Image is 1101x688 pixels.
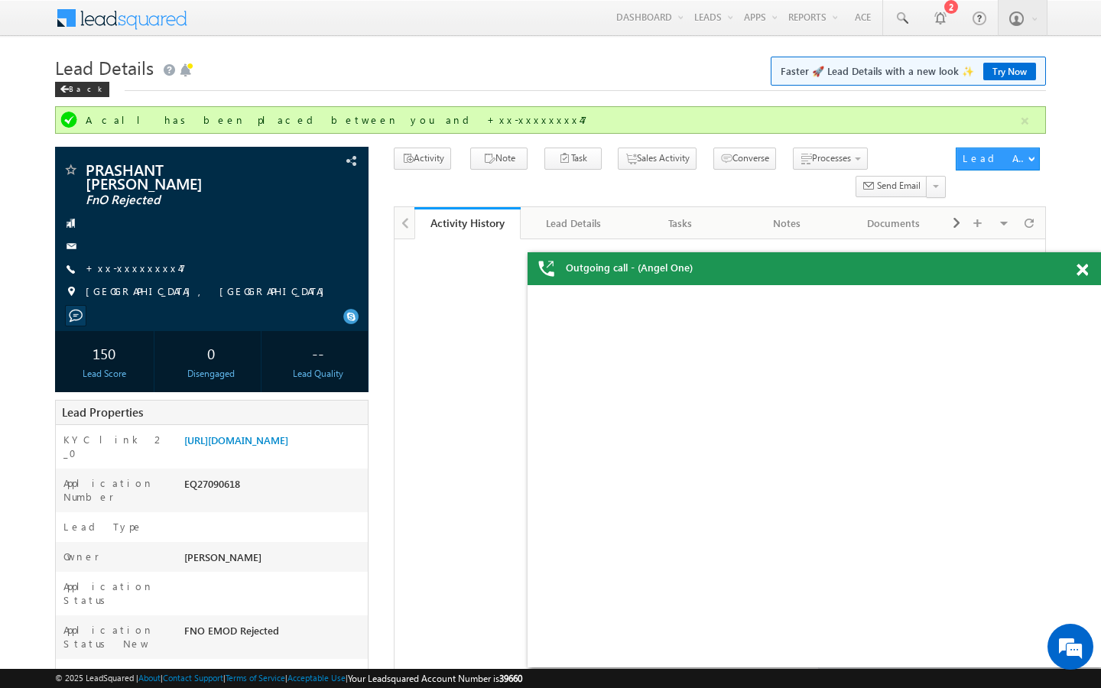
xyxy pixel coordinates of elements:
span: Lead Details [55,55,154,80]
label: Application Status [63,579,169,607]
span: Lead Properties [62,404,143,420]
a: Documents [841,207,948,239]
a: Contact Support [163,673,223,683]
span: Send Email [877,179,921,193]
span: FnO Rejected [86,193,279,208]
button: Sales Activity [618,148,697,170]
label: Lead Type [63,520,143,534]
button: Task [544,148,602,170]
span: Processes [812,152,851,164]
div: FNO EMOD Rejected [180,623,368,644]
div: Signature Step Completed [180,667,368,688]
label: Owner [63,550,99,563]
label: Application Status New [63,623,169,651]
label: Application Number [63,476,169,504]
div: Lead Details [533,214,614,232]
a: About [138,673,161,683]
a: [URL][DOMAIN_NAME] [184,433,288,446]
button: Processes [793,148,868,170]
a: Activity History [414,207,521,239]
span: 39660 [499,673,522,684]
div: Lead Actions [963,151,1028,165]
div: Lead Score [59,367,150,381]
div: Tasks [640,214,721,232]
div: Activity History [426,216,510,230]
span: [PERSON_NAME] [184,550,261,563]
div: Lead Quality [273,367,364,381]
span: Faster 🚀 Lead Details with a new look ✨ [781,63,1036,79]
button: Activity [394,148,451,170]
button: Send Email [856,176,927,198]
div: A call has been placed between you and +xx-xxxxxxxx47 [86,113,1018,127]
div: Notes [746,214,827,232]
div: Back [55,82,109,97]
a: Tasks [628,207,735,239]
div: 150 [59,339,150,367]
div: -- [273,339,364,367]
button: Note [470,148,528,170]
a: Lead Details [521,207,628,239]
div: Documents [853,214,934,232]
span: Your Leadsquared Account Number is [348,673,522,684]
span: PRASHANT [PERSON_NAME] [86,162,279,190]
span: © 2025 LeadSquared | | | | | [55,671,522,686]
label: KYC link 2_0 [63,433,169,460]
span: [GEOGRAPHIC_DATA], [GEOGRAPHIC_DATA] [86,284,332,300]
div: EQ27090618 [180,476,368,498]
button: Lead Actions [956,148,1040,170]
a: Try Now [983,63,1036,80]
span: Outgoing call - (Angel One) [566,261,693,274]
a: Notes [734,207,841,239]
a: Terms of Service [226,673,285,683]
button: Converse [713,148,776,170]
a: +xx-xxxxxxxx47 [86,261,186,274]
div: 0 [166,339,257,367]
a: Acceptable Use [287,673,346,683]
div: Disengaged [166,367,257,381]
a: Back [55,81,117,94]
